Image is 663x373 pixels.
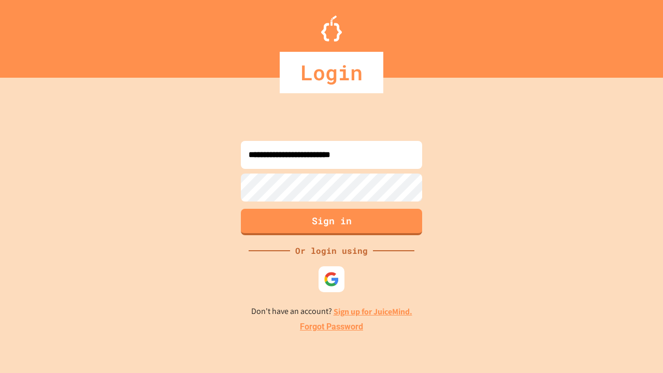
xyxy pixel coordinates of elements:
p: Don't have an account? [251,305,412,318]
a: Forgot Password [300,321,363,333]
a: Sign up for JuiceMind. [334,306,412,317]
div: Login [280,52,383,93]
button: Sign in [241,209,422,235]
iframe: chat widget [619,332,653,363]
img: google-icon.svg [324,271,339,287]
img: Logo.svg [321,16,342,41]
iframe: chat widget [577,286,653,331]
div: Or login using [290,245,373,257]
